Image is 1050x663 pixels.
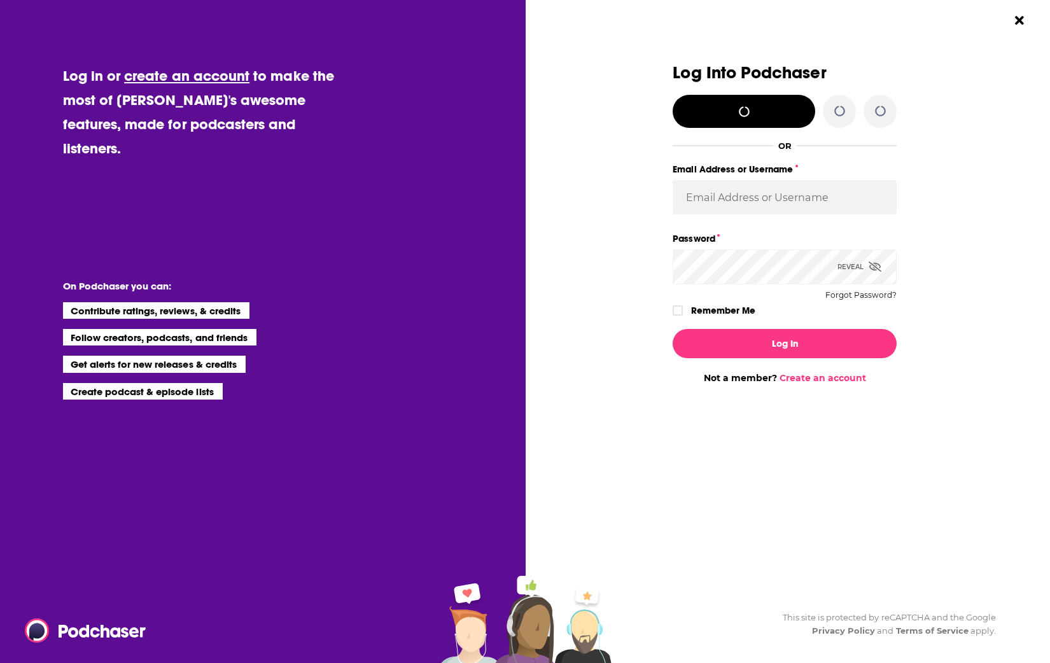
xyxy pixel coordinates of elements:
[673,372,897,384] div: Not a member?
[25,618,137,643] a: Podchaser - Follow, Share and Rate Podcasts
[63,356,246,372] li: Get alerts for new releases & credits
[691,302,755,319] label: Remember Me
[673,180,897,214] input: Email Address or Username
[63,383,223,400] li: Create podcast & episode lists
[825,291,897,300] button: Forgot Password?
[1007,8,1032,32] button: Close Button
[778,141,792,151] div: OR
[812,625,876,636] a: Privacy Policy
[673,161,897,178] label: Email Address or Username
[673,64,897,82] h3: Log Into Podchaser
[673,329,897,358] button: Log In
[780,372,866,384] a: Create an account
[25,618,147,643] img: Podchaser - Follow, Share and Rate Podcasts
[673,230,897,247] label: Password
[124,67,249,85] a: create an account
[63,329,257,345] li: Follow creators, podcasts, and friends
[896,625,969,636] a: Terms of Service
[773,611,997,638] div: This site is protected by reCAPTCHA and the Google and apply.
[63,302,250,319] li: Contribute ratings, reviews, & credits
[837,249,881,284] div: Reveal
[63,280,318,292] li: On Podchaser you can:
